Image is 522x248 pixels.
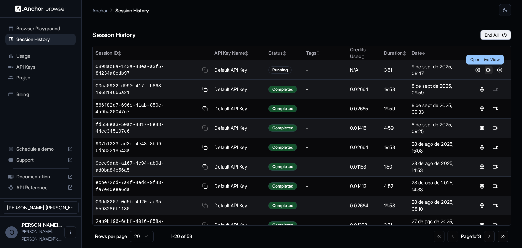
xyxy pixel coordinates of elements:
[268,202,297,209] div: Completed
[412,141,464,154] div: 28 de ago de 2025, 15:08
[16,184,65,191] span: API Reference
[16,173,65,180] span: Documentation
[5,144,76,155] div: Schedule a demo
[95,141,198,154] span: 907b1233-ad3d-4e48-8bd9-6db83218543a
[350,86,379,93] div: 0.02664
[212,99,266,119] td: Default API Key
[95,50,209,56] div: Session ID
[306,125,345,131] div: -
[306,202,345,209] div: -
[403,51,406,56] span: ↕
[5,89,76,100] div: Billing
[95,218,198,232] span: 2ab9b196-6cbf-4016-858a-aa6b64d08606
[20,229,62,242] span: omar.bolanos@cariai.com
[118,51,121,56] span: ↕
[268,144,297,151] div: Completed
[384,125,406,131] div: 4:59
[350,125,379,131] div: 0.01415
[306,163,345,170] div: -
[350,46,379,60] div: Credits Used
[412,121,464,135] div: 8 de sept de 2025, 09:25
[412,199,464,212] div: 28 de ago de 2025, 08:10
[384,105,406,112] div: 19:59
[350,222,379,228] div: 0.01293
[92,6,149,14] nav: breadcrumb
[268,105,297,112] div: Completed
[5,226,18,238] div: O
[5,51,76,61] div: Usage
[361,54,365,59] span: ↕
[212,60,266,80] td: Default API Key
[115,7,149,14] p: Session History
[350,144,379,151] div: 0.02664
[95,160,198,174] span: 9ece9dab-a167-4c94-ab0d-ad0ba84e56a5
[350,67,379,73] div: N/A
[384,67,406,73] div: 3:51
[268,50,300,56] div: Status
[306,86,345,93] div: -
[5,61,76,72] div: API Keys
[5,171,76,182] div: Documentation
[95,121,198,135] span: fd558ea3-50ac-4817-8e48-44ec345107e6
[95,179,198,193] span: ecbe72cd-7a4f-4ed4-9f43-fa7e40eee6da
[16,64,73,70] span: API Keys
[212,215,266,235] td: Default API Key
[350,183,379,190] div: 0.01413
[384,222,406,228] div: 3:31
[64,226,76,238] button: Open menu
[20,222,62,228] span: Omar Fernando Bolaños Delgado
[164,233,198,240] div: 1-20 of 53
[5,23,76,34] div: Browser Playground
[412,160,464,174] div: 28 de ago de 2025, 14:53
[466,55,504,65] div: Open Live View
[461,233,481,240] div: Page 1 of 3
[422,51,425,56] span: ↓
[5,72,76,83] div: Project
[306,144,345,151] div: -
[306,105,345,112] div: -
[480,30,511,40] button: End All
[306,50,345,56] div: Tags
[16,146,65,153] span: Schedule a demo
[268,163,297,171] div: Completed
[212,157,266,177] td: Default API Key
[5,34,76,45] div: Session History
[268,66,292,74] div: Running
[95,102,198,116] span: 566f82d7-696c-41ab-850e-4a9ba20047c7
[16,53,73,59] span: Usage
[16,74,73,81] span: Project
[316,51,320,56] span: ↕
[268,221,297,229] div: Completed
[92,30,136,40] h6: Session History
[412,83,464,96] div: 8 de sept de 2025, 09:59
[5,155,76,165] div: Support
[306,183,345,190] div: -
[384,183,406,190] div: 4:57
[306,222,345,228] div: -
[350,163,379,170] div: 0.01153
[95,199,198,212] span: 03dd8207-0d5b-4d20-ae35-5598286f1130
[412,50,464,56] div: Date
[5,182,76,193] div: API Reference
[412,63,464,77] div: 9 de sept de 2025, 08:47
[16,157,65,163] span: Support
[306,67,345,73] div: -
[16,36,73,43] span: Session History
[15,5,66,12] img: Anchor Logo
[350,202,379,209] div: 0.02664
[412,102,464,116] div: 8 de sept de 2025, 09:33
[350,105,379,112] div: 0.02665
[16,91,73,98] span: Billing
[384,163,406,170] div: 1:50
[212,196,266,215] td: Default API Key
[268,124,297,132] div: Completed
[384,144,406,151] div: 19:58
[212,138,266,157] td: Default API Key
[384,86,406,93] div: 19:58
[16,25,73,32] span: Browser Playground
[268,86,297,93] div: Completed
[384,202,406,209] div: 19:58
[384,50,406,56] div: Duration
[245,51,248,56] span: ↕
[212,177,266,196] td: Default API Key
